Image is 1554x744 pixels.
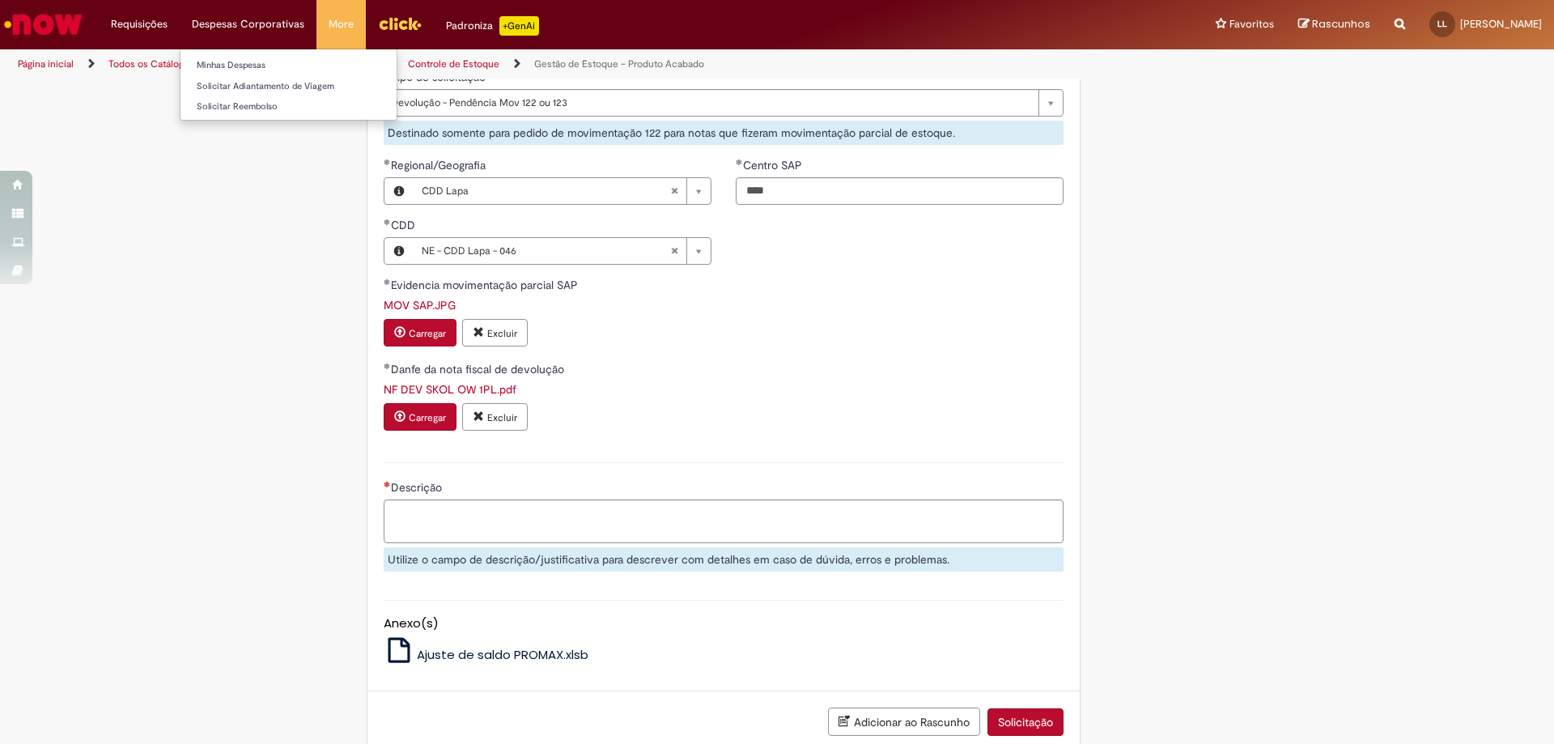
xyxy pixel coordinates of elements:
[180,78,397,96] a: Solicitar Adiantamento de Viagem
[1460,17,1542,31] span: [PERSON_NAME]
[180,49,397,121] ul: Despesas Corporativas
[417,646,588,663] span: Ajuste de saldo PROMAX.xlsb
[384,382,516,397] a: Download de NF DEV SKOL OW 1PL.pdf
[384,159,391,165] span: Obrigatório Preenchido
[391,70,489,84] span: Tipo de solicitação
[180,57,397,74] a: Minhas Despesas
[391,362,567,376] span: Danfe da nota fiscal de devolução
[743,158,805,172] span: Centro SAP
[192,16,304,32] span: Despesas Corporativas
[828,708,980,736] button: Adicionar ao Rascunho
[414,238,711,264] a: NE - CDD Lapa - 046Limpar campo CDD
[662,178,686,204] abbr: Limpar campo Regional/Geografia
[499,16,539,36] p: +GenAi
[422,238,670,264] span: NE - CDD Lapa - 046
[1229,16,1274,32] span: Favoritos
[408,57,499,70] a: Controle de Estoque
[384,178,414,204] button: Regional/Geografia, Visualizar este registro CDD Lapa
[409,411,446,424] small: Carregar
[987,708,1064,736] button: Solicitação
[329,16,354,32] span: More
[384,298,456,312] a: Download de MOV SAP.JPG
[384,500,1064,543] textarea: Descrição
[2,8,85,40] img: ServiceNow
[384,403,456,431] button: Carregar anexo de Danfe da nota fiscal de devolução Required
[384,219,391,225] span: Obrigatório Preenchido
[487,411,517,424] small: Excluir
[378,11,422,36] img: click_logo_yellow_360x200.png
[391,90,1030,116] span: Devolução - Pendência Mov 122 ou 123
[462,319,528,346] button: Excluir anexo MOV SAP.JPG
[111,16,168,32] span: Requisições
[662,238,686,264] abbr: Limpar campo CDD
[384,278,391,285] span: Obrigatório Preenchido
[534,57,704,70] a: Gestão de Estoque – Produto Acabado
[384,617,1064,631] h5: Anexo(s)
[384,121,1064,145] div: Destinado somente para pedido de movimentação 122 para notas que fizeram movimentação parcial de ...
[1298,17,1370,32] a: Rascunhos
[180,98,397,116] a: Solicitar Reembolso
[1312,16,1370,32] span: Rascunhos
[108,57,194,70] a: Todos os Catálogos
[391,158,489,172] span: Regional/Geografia
[391,480,445,495] span: Descrição
[414,178,711,204] a: CDD LapaLimpar campo Regional/Geografia
[736,159,743,165] span: Obrigatório Preenchido
[409,327,446,340] small: Carregar
[391,218,418,232] span: CDD
[1437,19,1447,29] span: LL
[736,177,1064,205] input: Centro SAP
[384,319,456,346] button: Carregar anexo de Evidencia movimentação parcial SAP Required
[384,547,1064,572] div: Utilize o campo de descrição/justificativa para descrever com detalhes em caso de dúvida, erros e...
[384,363,391,369] span: Obrigatório Preenchido
[384,646,589,663] a: Ajuste de saldo PROMAX.xlsb
[384,481,391,487] span: Necessários
[487,327,517,340] small: Excluir
[12,49,1024,79] ul: Trilhas de página
[446,16,539,36] div: Padroniza
[462,403,528,431] button: Excluir anexo NF DEV SKOL OW 1PL.pdf
[384,238,414,264] button: CDD, Visualizar este registro NE - CDD Lapa - 046
[422,178,670,204] span: CDD Lapa
[18,57,74,70] a: Página inicial
[391,278,581,292] span: Evidencia movimentação parcial SAP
